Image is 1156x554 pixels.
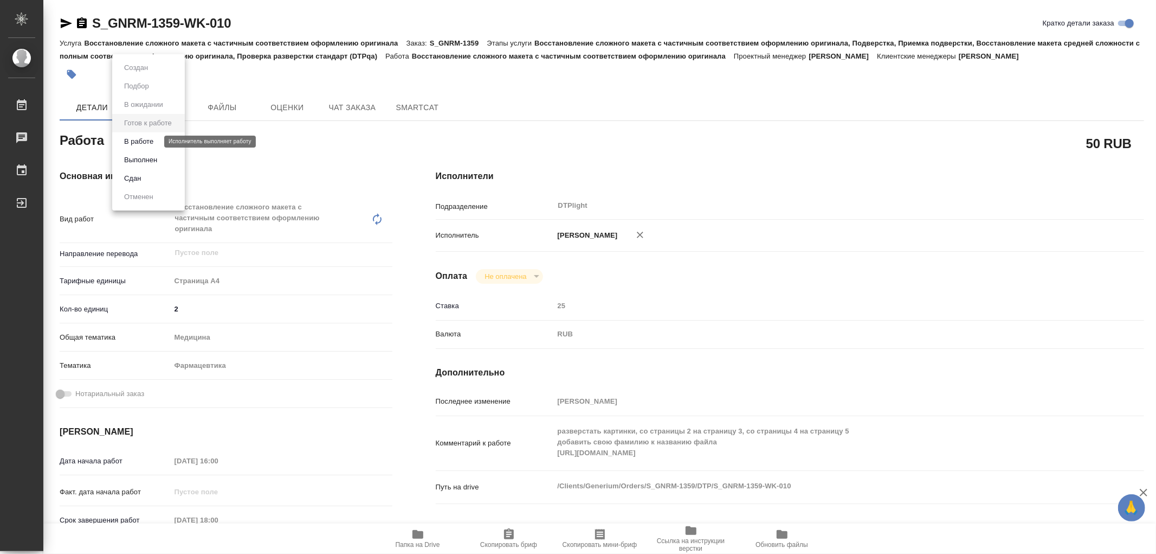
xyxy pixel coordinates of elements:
[121,62,151,74] button: Создан
[121,136,157,148] button: В работе
[121,80,152,92] button: Подбор
[121,154,160,166] button: Выполнен
[121,173,144,184] button: Сдан
[121,191,157,203] button: Отменен
[121,99,166,111] button: В ожидании
[121,117,175,129] button: Готов к работе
